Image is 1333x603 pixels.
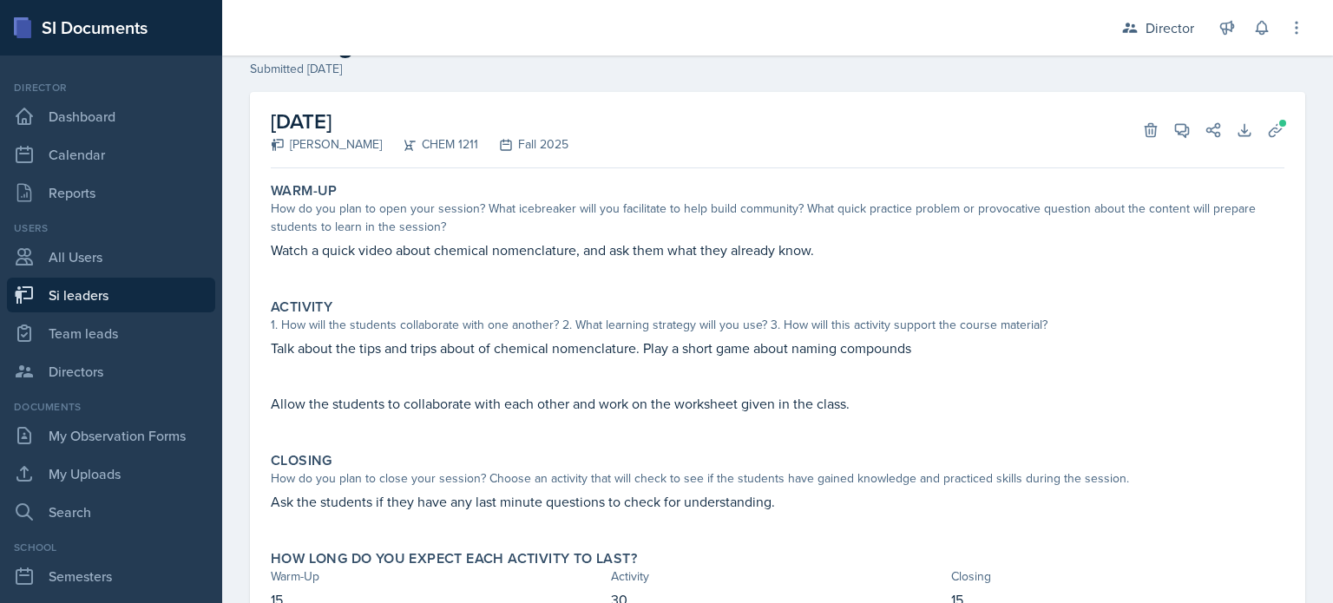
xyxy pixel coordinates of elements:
a: Team leads [7,316,215,351]
div: Activity [611,567,944,586]
a: Reports [7,175,215,210]
div: How do you plan to open your session? What icebreaker will you facilitate to help build community... [271,200,1284,236]
a: Dashboard [7,99,215,134]
a: Directors [7,354,215,389]
div: Closing [951,567,1284,586]
a: My Uploads [7,456,215,491]
a: My Observation Forms [7,418,215,453]
a: Calendar [7,137,215,172]
div: Submitted [DATE] [250,60,1305,78]
div: Director [7,80,215,95]
a: Search [7,495,215,529]
label: How long do you expect each activity to last? [271,550,637,567]
div: How do you plan to close your session? Choose an activity that will check to see if the students ... [271,469,1284,488]
div: [PERSON_NAME] [271,135,382,154]
div: CHEM 1211 [382,135,478,154]
p: Allow the students to collaborate with each other and work on the worksheet given in the class. [271,393,1284,414]
div: Fall 2025 [478,135,568,154]
p: Ask the students if they have any last minute questions to check for understanding. [271,491,1284,512]
div: School [7,540,215,555]
a: All Users [7,239,215,274]
div: 1. How will the students collaborate with one another? 2. What learning strategy will you use? 3.... [271,316,1284,334]
div: Users [7,220,215,236]
label: Closing [271,452,332,469]
label: Warm-Up [271,182,338,200]
h2: [DATE] [271,106,568,137]
a: Semesters [7,559,215,593]
a: Si leaders [7,278,215,312]
label: Activity [271,298,332,316]
p: Watch a quick video about chemical nomenclature, and ask them what they already know. [271,239,1284,260]
p: Talk about the tips and trips about of chemical nomenclature. Play a short game about naming comp... [271,338,1284,358]
div: Director [1146,17,1194,38]
div: Documents [7,399,215,415]
div: Warm-Up [271,567,604,586]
